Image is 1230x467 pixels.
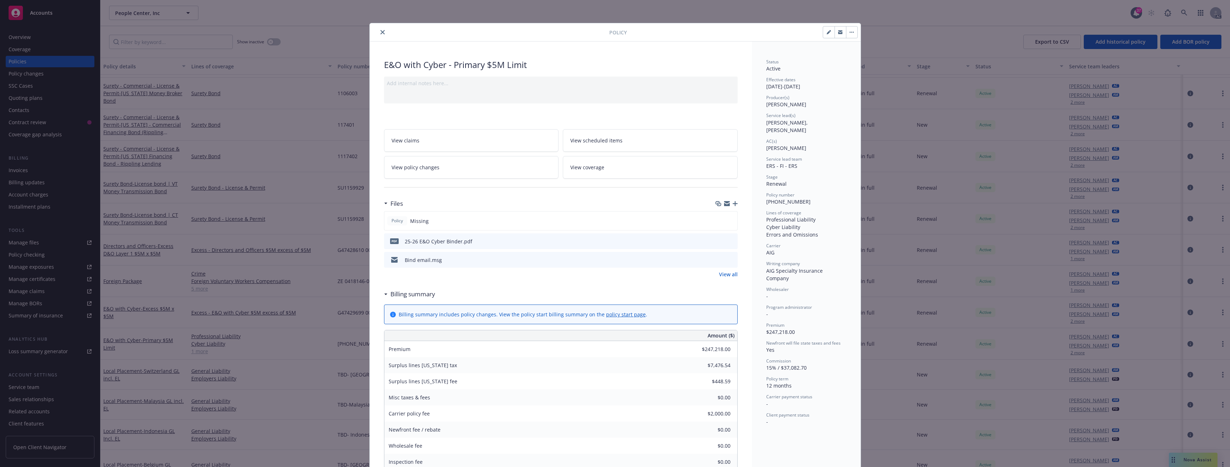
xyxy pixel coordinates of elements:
span: $247,218.00 [766,329,795,335]
input: 0.00 [688,376,735,387]
div: Cyber Liability [766,223,846,231]
input: 0.00 [688,360,735,371]
div: Professional Liability [766,216,846,223]
a: View claims [384,129,559,152]
div: 25-26 E&O Cyber Binder.pdf [405,238,472,245]
span: Inspection fee [389,458,423,465]
a: View policy changes [384,156,559,179]
span: Policy term [766,376,788,382]
span: - [766,311,768,317]
span: Client payment status [766,412,810,418]
div: Billing summary [384,290,435,299]
h3: Files [390,199,403,208]
span: [PERSON_NAME] [766,101,806,108]
span: Surplus lines [US_STATE] tax [389,362,457,369]
span: Premium [389,346,410,352]
div: Billing summary includes policy changes. View the policy start billing summary on the . [399,311,647,318]
span: [PERSON_NAME], [PERSON_NAME] [766,119,809,133]
span: Renewal [766,180,787,187]
span: Carrier [766,243,781,249]
a: View coverage [563,156,738,179]
span: - [766,418,768,425]
span: View claims [392,137,419,144]
input: 0.00 [688,424,735,435]
span: ERS - FI - ERS [766,162,797,169]
h3: Billing summary [390,290,435,299]
span: - [766,293,768,300]
span: pdf [390,238,399,244]
button: close [378,28,387,37]
span: Commission [766,358,791,364]
input: 0.00 [688,441,735,451]
button: preview file [728,238,735,245]
span: Carrier payment status [766,394,812,400]
span: Writing company [766,261,800,267]
span: Producer(s) [766,94,789,101]
span: - [766,400,768,407]
a: policy start page [606,311,646,318]
span: View coverage [570,164,604,171]
input: 0.00 [688,392,735,403]
button: download file [717,238,723,245]
button: preview file [728,256,735,264]
span: Newfront fee / rebate [389,426,441,433]
span: 15% / $37,082.70 [766,364,807,371]
span: AC(s) [766,138,777,144]
span: Program administrator [766,304,812,310]
span: Lines of coverage [766,210,801,216]
div: E&O with Cyber - Primary $5M Limit [384,59,738,71]
span: Amount ($) [708,332,734,339]
div: Errors and Omissions [766,231,846,238]
span: Stage [766,174,778,180]
span: Newfront will file state taxes and fees [766,340,841,346]
span: AIG [766,249,774,256]
span: Policy [609,29,627,36]
div: Add internal notes here... [387,79,735,87]
span: Policy number [766,192,794,198]
input: 0.00 [688,344,735,355]
input: 0.00 [688,408,735,419]
span: 12 months [766,382,792,389]
span: Service lead(s) [766,112,796,118]
span: AIG Specialty Insurance Company [766,267,824,282]
span: Missing [410,217,429,225]
span: [PHONE_NUMBER] [766,198,811,205]
div: Files [384,199,403,208]
span: Policy [390,218,404,224]
span: Yes [766,346,774,353]
span: Premium [766,322,784,328]
span: Wholesale fee [389,442,422,449]
span: View policy changes [392,164,439,171]
span: Active [766,65,781,72]
span: Misc taxes & fees [389,394,430,401]
span: View scheduled items [570,137,623,144]
span: Status [766,59,779,65]
span: Surplus lines [US_STATE] fee [389,378,457,385]
div: [DATE] - [DATE] [766,77,846,90]
a: View all [719,271,738,278]
div: Bind email.msg [405,256,442,264]
span: Carrier policy fee [389,410,430,417]
span: Wholesaler [766,286,789,292]
button: download file [717,256,723,264]
span: Effective dates [766,77,796,83]
a: View scheduled items [563,129,738,152]
span: [PERSON_NAME] [766,145,806,151]
span: Service lead team [766,156,802,162]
